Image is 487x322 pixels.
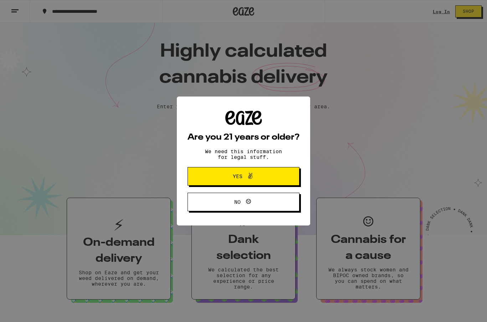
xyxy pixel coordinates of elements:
[463,301,480,318] iframe: Opens a widget where you can find more information
[199,149,288,160] p: We need this information for legal stuff.
[188,133,299,142] h2: Are you 21 years or older?
[233,174,242,179] span: Yes
[188,193,299,211] button: No
[234,199,241,204] span: No
[188,167,299,186] button: Yes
